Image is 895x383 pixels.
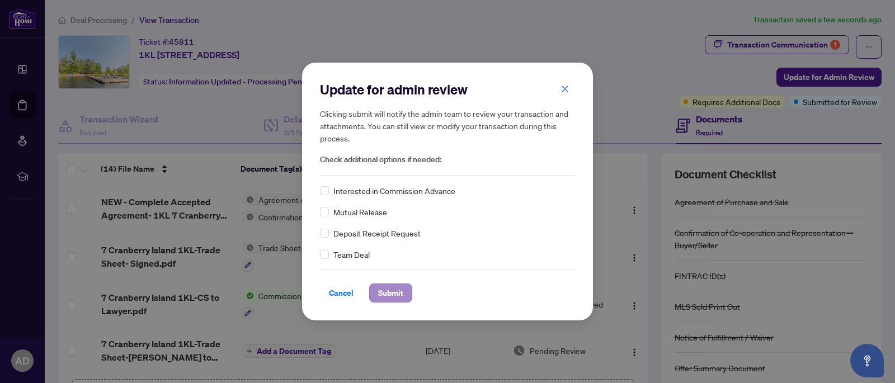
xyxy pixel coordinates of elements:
[329,284,354,302] span: Cancel
[369,283,412,302] button: Submit
[378,284,403,302] span: Submit
[850,344,884,377] button: Open asap
[320,81,575,98] h2: Update for admin review
[333,206,387,218] span: Mutual Release
[333,185,455,197] span: Interested in Commission Advance
[333,248,370,261] span: Team Deal
[320,153,575,166] span: Check additional options if needed:
[333,227,421,239] span: Deposit Receipt Request
[320,283,362,302] button: Cancel
[561,85,569,93] span: close
[320,107,575,144] h5: Clicking submit will notify the admin team to review your transaction and attachments. You can st...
